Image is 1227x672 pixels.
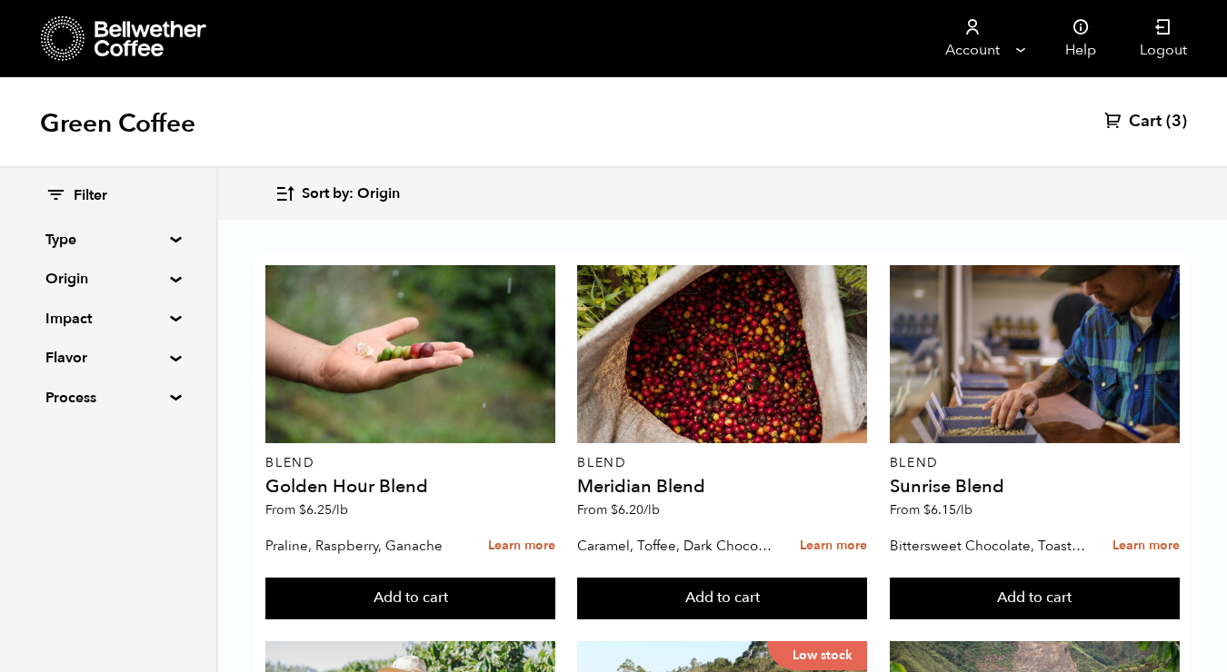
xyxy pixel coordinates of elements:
h4: Meridian Blend [577,478,867,496]
button: Add to cart [577,578,867,619]
button: Add to cart [265,578,555,619]
p: Blend [890,457,1180,469]
p: Blend [265,457,555,469]
a: Learn more [1112,527,1180,566]
span: Filter [74,186,107,206]
span: From [890,501,973,519]
summary: Flavor [45,347,171,369]
bdi: 6.15 [923,501,973,519]
h4: Golden Hour Blend [265,478,555,496]
p: Low stock [767,641,867,670]
p: Praline, Raspberry, Ganache [265,532,463,559]
button: Sort by: Origin [274,173,400,215]
span: /lb [332,501,348,519]
bdi: 6.25 [299,501,348,519]
summary: Process [45,387,171,409]
p: Caramel, Toffee, Dark Chocolate [577,532,774,559]
summary: Type [45,229,171,251]
span: /lb [956,501,973,519]
bdi: 6.20 [611,501,660,519]
a: Cart (3) [1104,111,1187,133]
span: Cart [1129,111,1162,133]
span: Sort by: Origin [302,184,400,204]
span: $ [299,501,306,519]
span: (3) [1166,111,1187,133]
h4: Sunrise Blend [890,478,1180,496]
span: From [577,501,660,519]
p: Blend [577,457,867,469]
span: /lb [643,501,660,519]
p: Bittersweet Chocolate, Toasted Marshmallow, Candied Orange, Praline [890,532,1087,559]
a: Learn more [488,527,555,566]
summary: Origin [45,268,171,290]
h1: Green Coffee [40,107,195,140]
span: $ [611,501,618,519]
span: From [265,501,348,519]
span: $ [923,501,931,519]
a: Learn more [800,527,867,566]
button: Add to cart [890,578,1180,619]
summary: Impact [45,308,171,330]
